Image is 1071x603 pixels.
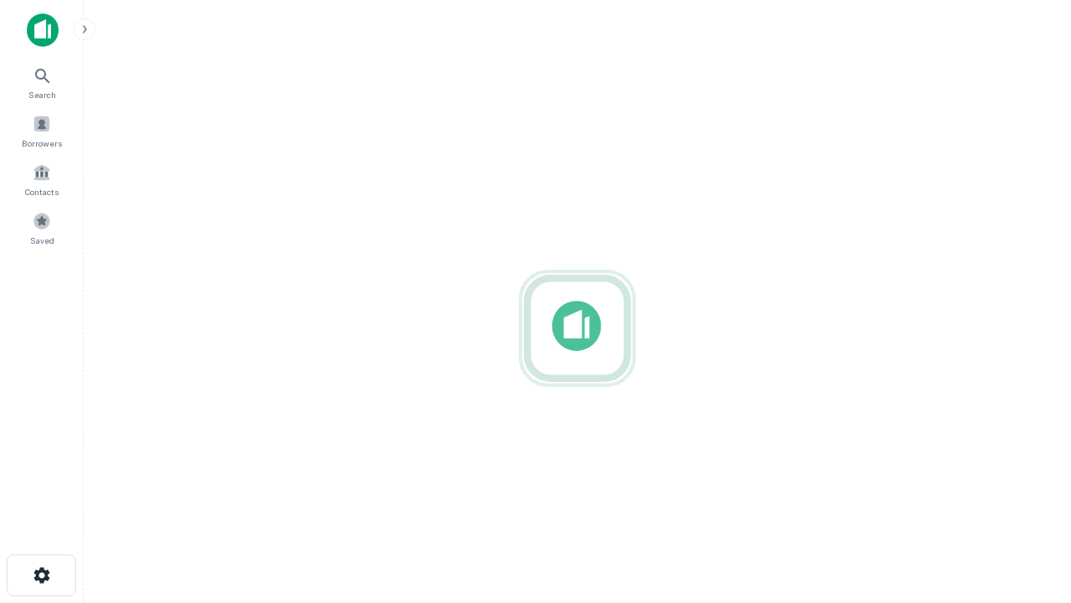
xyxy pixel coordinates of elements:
a: Contacts [5,157,79,202]
span: Search [28,88,56,101]
span: Saved [30,234,54,247]
iframe: Chat Widget [987,415,1071,496]
a: Search [5,59,79,105]
span: Contacts [25,185,59,198]
a: Borrowers [5,108,79,153]
a: Saved [5,205,79,250]
span: Borrowers [22,137,62,150]
img: capitalize-icon.png [27,13,59,47]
